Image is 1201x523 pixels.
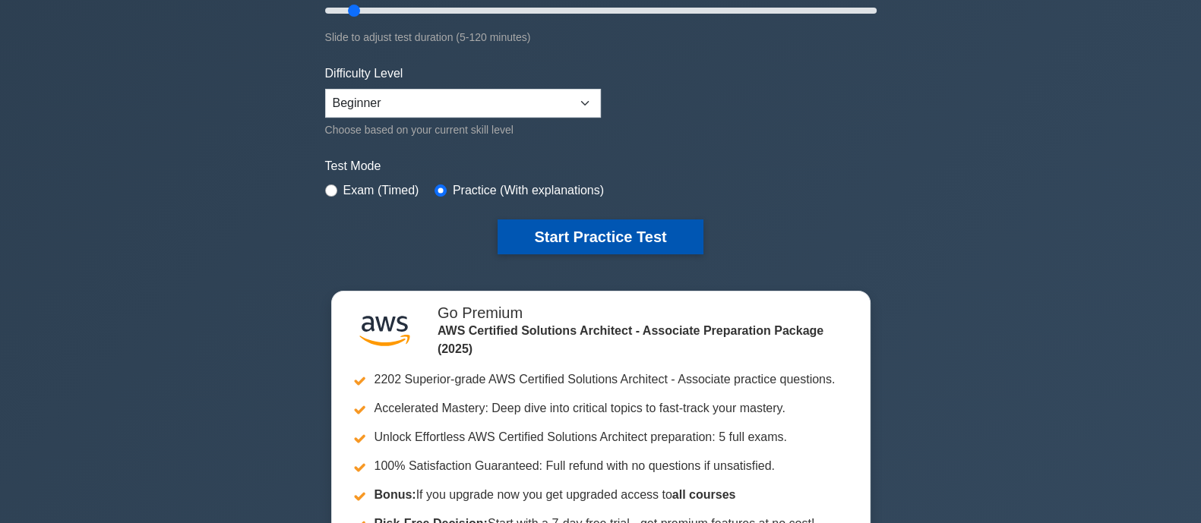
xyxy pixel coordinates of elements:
label: Test Mode [325,157,877,175]
div: Choose based on your current skill level [325,121,601,139]
label: Practice (With explanations) [453,181,604,200]
label: Difficulty Level [325,65,403,83]
button: Start Practice Test [498,219,703,254]
label: Exam (Timed) [343,181,419,200]
div: Slide to adjust test duration (5-120 minutes) [325,28,877,46]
